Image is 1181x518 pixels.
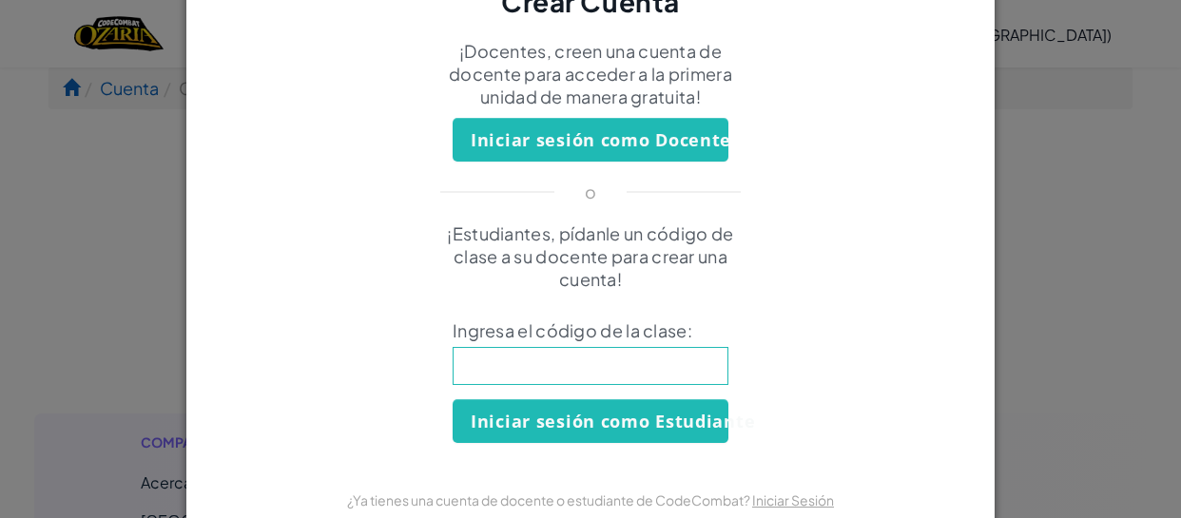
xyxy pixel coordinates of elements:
p: ¡Estudiantes, pídanle un código de clase a su docente para crear una cuenta! [424,222,757,291]
button: Iniciar sesión como Estudiante [453,399,728,443]
button: Iniciar sesión como Docente [453,118,728,162]
p: ¡Docentes, creen una cuenta de docente para acceder a la primera unidad de manera gratuita! [424,40,757,108]
span: ¿Ya tienes una cuenta de docente o estudiante de CodeCombat? [347,491,752,508]
span: Ingresa el código de la clase: [453,319,728,342]
p: o [585,181,596,203]
a: Iniciar Sesión [752,491,834,508]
